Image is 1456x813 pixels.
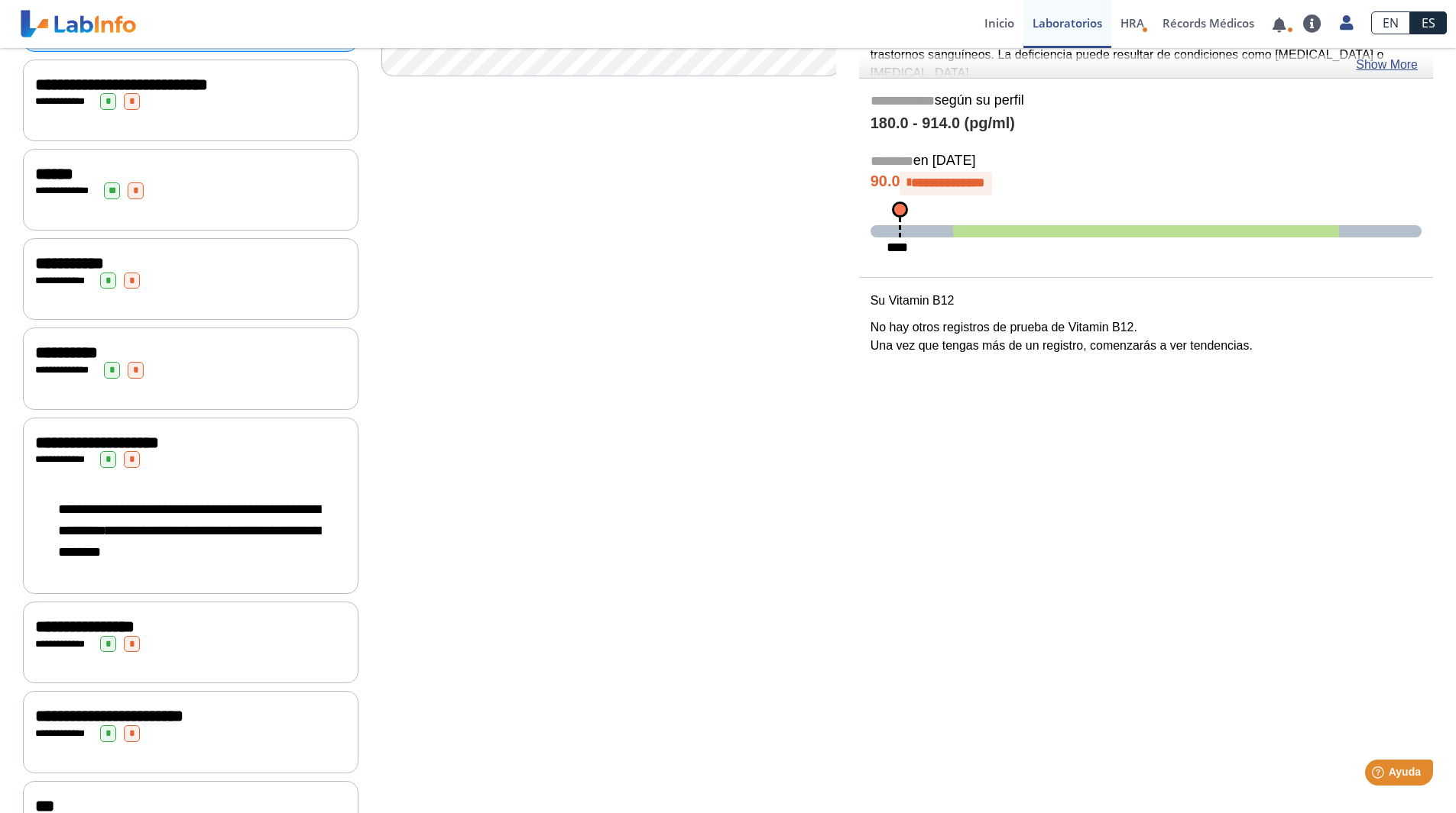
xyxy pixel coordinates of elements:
h5: según su perfil [871,92,1422,110]
h4: 180.0 - 914.0 (pg/ml) [871,115,1422,133]
a: Show More [1356,56,1418,74]
iframe: Help widget launcher [1320,753,1439,796]
p: Su Vitamin B12 [871,292,1422,310]
a: ES [1410,11,1447,34]
h4: 90.0 [871,172,1422,195]
span: HRA [1120,15,1144,31]
a: EN [1371,11,1410,34]
p: No hay otros registros de prueba de Vitamin B12. Una vez que tengas más de un registro, comenzará... [871,318,1422,355]
h5: en [DATE] [871,153,1422,170]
